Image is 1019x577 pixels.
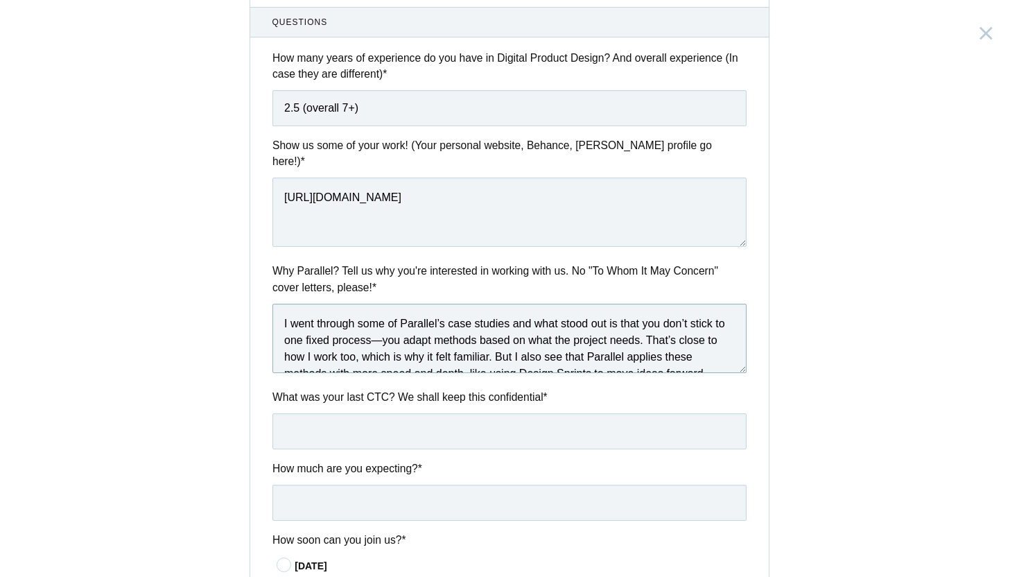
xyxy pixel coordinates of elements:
label: How soon can you join us? [272,532,747,548]
label: How much are you expecting? [272,460,747,476]
label: Why Parallel? Tell us why you're interested in working with us. No "To Whom It May Concern" cover... [272,263,747,295]
div: [DATE] [295,559,747,574]
span: Questions [272,16,747,28]
label: Show us some of your work! (Your personal website, Behance, [PERSON_NAME] profile go here!) [272,137,747,170]
label: What was your last CTC? We shall keep this confidential [272,389,747,405]
label: How many years of experience do you have in Digital Product Design? And overall experience (In ca... [272,50,747,83]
